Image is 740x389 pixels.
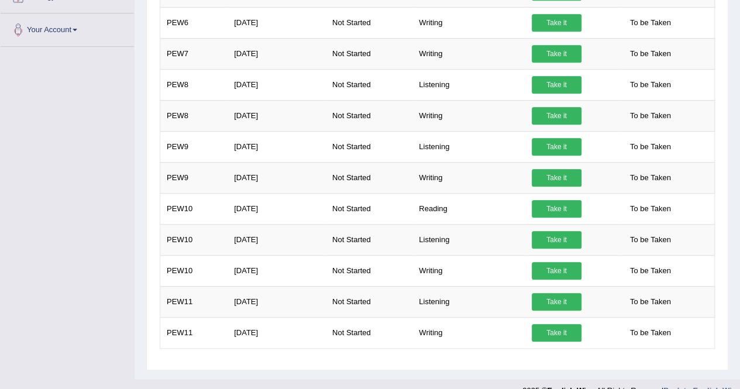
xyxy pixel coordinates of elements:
td: Not Started [326,255,412,286]
td: Not Started [326,69,412,100]
td: Listening [412,286,525,317]
span: To be Taken [624,45,677,63]
a: Take it [532,76,581,94]
td: Not Started [326,224,412,255]
td: [DATE] [228,38,326,69]
span: To be Taken [624,262,677,280]
td: Not Started [326,131,412,162]
td: Not Started [326,100,412,131]
td: [DATE] [228,162,326,193]
a: Take it [532,169,581,187]
td: Listening [412,131,525,162]
td: Writing [412,100,525,131]
td: Not Started [326,38,412,69]
span: To be Taken [624,138,677,156]
td: PEW10 [160,224,228,255]
td: Not Started [326,286,412,317]
td: [DATE] [228,193,326,224]
a: Take it [532,231,581,249]
td: Listening [412,224,525,255]
td: [DATE] [228,255,326,286]
td: Not Started [326,7,412,38]
td: PEW7 [160,38,228,69]
td: PEW11 [160,286,228,317]
td: [DATE] [228,317,326,348]
td: [DATE] [228,100,326,131]
a: Take it [532,14,581,32]
td: Not Started [326,193,412,224]
td: [DATE] [228,224,326,255]
td: Writing [412,255,525,286]
span: To be Taken [624,107,677,125]
td: Not Started [326,317,412,348]
td: PEW10 [160,255,228,286]
td: PEW11 [160,317,228,348]
a: Take it [532,107,581,125]
span: To be Taken [624,76,677,94]
span: To be Taken [624,14,677,32]
a: Take it [532,262,581,280]
td: [DATE] [228,286,326,317]
td: PEW8 [160,69,228,100]
td: Reading [412,193,525,224]
td: Not Started [326,162,412,193]
span: To be Taken [624,324,677,342]
td: [DATE] [228,7,326,38]
td: PEW9 [160,162,228,193]
td: Writing [412,38,525,69]
a: Take it [532,200,581,218]
span: To be Taken [624,293,677,311]
span: To be Taken [624,169,677,187]
td: Writing [412,162,525,193]
td: Listening [412,69,525,100]
span: To be Taken [624,231,677,249]
td: PEW10 [160,193,228,224]
td: Writing [412,317,525,348]
a: Take it [532,324,581,342]
span: To be Taken [624,200,677,218]
a: Your Account [1,13,134,43]
a: Take it [532,138,581,156]
td: [DATE] [228,131,326,162]
td: PEW8 [160,100,228,131]
a: Take it [532,45,581,63]
td: PEW9 [160,131,228,162]
td: Writing [412,7,525,38]
a: Take it [532,293,581,311]
td: [DATE] [228,69,326,100]
td: PEW6 [160,7,228,38]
